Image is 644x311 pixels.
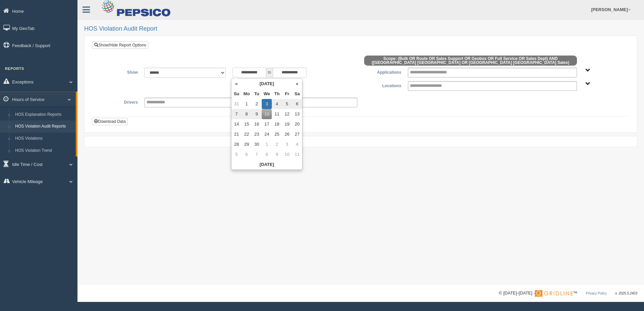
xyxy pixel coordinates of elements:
td: 23 [252,129,262,139]
td: 8 [262,149,272,160]
td: 9 [272,149,282,160]
th: We [262,89,272,99]
th: Tu [252,89,262,99]
td: 6 [241,149,252,160]
td: 15 [241,119,252,129]
td: 24 [262,129,272,139]
td: 17 [262,119,272,129]
td: 11 [272,109,282,119]
a: HOS Violation Audit Reports [12,120,76,133]
td: 11 [292,149,302,160]
td: 20 [292,119,302,129]
div: © [DATE]-[DATE] - ™ [499,290,637,297]
td: 29 [241,139,252,149]
td: 28 [231,139,241,149]
td: 31 [231,99,241,109]
a: HOS Violations [12,133,76,145]
td: 22 [241,129,252,139]
td: 14 [231,119,241,129]
td: 4 [292,139,302,149]
td: 3 [262,99,272,109]
th: Sa [292,89,302,99]
td: 27 [292,129,302,139]
a: HOS Violation Trend [12,145,76,157]
td: 19 [282,119,292,129]
a: Show/Hide Report Options [92,41,148,49]
th: Th [272,89,282,99]
td: 26 [282,129,292,139]
td: 2 [252,99,262,109]
label: Locations [361,81,405,89]
td: 9 [252,109,262,119]
th: Mo [241,89,252,99]
a: Privacy Policy [586,291,607,295]
td: 10 [282,149,292,160]
span: to [266,68,273,78]
td: 1 [262,139,272,149]
td: 21 [231,129,241,139]
th: [DATE] [241,79,292,89]
td: 16 [252,119,262,129]
td: 2 [272,139,282,149]
label: Show [97,68,141,76]
th: » [292,79,302,89]
th: Fr [282,89,292,99]
label: Drivers [97,98,141,106]
span: v. 2025.5.2403 [615,291,637,295]
h2: HOS Violation Audit Report [84,26,637,32]
td: 5 [282,99,292,109]
a: HOS Explanation Reports [12,109,76,121]
td: 8 [241,109,252,119]
img: Gridline [535,290,573,297]
label: Applications [361,68,405,76]
td: 7 [231,109,241,119]
td: 7 [252,149,262,160]
td: 18 [272,119,282,129]
td: 25 [272,129,282,139]
td: 3 [282,139,292,149]
button: Download Data [92,118,128,125]
td: 4 [272,99,282,109]
td: 12 [282,109,292,119]
th: Su [231,89,241,99]
td: 1 [241,99,252,109]
td: 6 [292,99,302,109]
th: [DATE] [231,160,302,170]
span: Scope: (Bulk OR Route OR Sales Support OR Geobox OR Full Service OR Sales Dept) AND ([GEOGRAPHIC_... [364,56,577,66]
td: 30 [252,139,262,149]
td: 5 [231,149,241,160]
td: 13 [292,109,302,119]
td: 10 [262,109,272,119]
th: « [231,79,241,89]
